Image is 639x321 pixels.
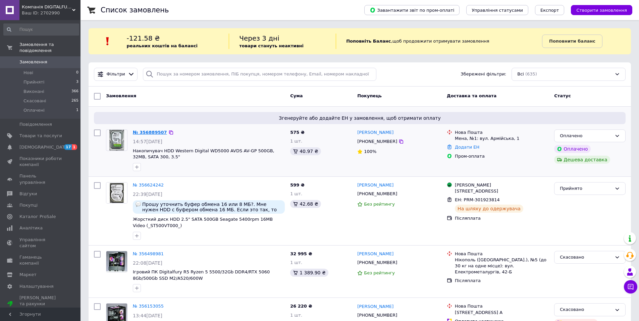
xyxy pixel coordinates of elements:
span: 100% [364,149,376,154]
span: 3 [76,79,78,85]
span: 32 995 ₴ [290,251,312,256]
a: № 356624242 [133,182,164,188]
span: (635) [525,71,537,76]
span: Виконані [23,89,44,95]
span: 14:57[DATE] [133,139,162,144]
span: Замовлення та повідомлення [19,42,81,54]
span: 599 ₴ [290,182,305,188]
span: Замовлення [19,59,47,65]
span: Каталог ProSale [19,214,56,220]
img: Фото товару [106,182,127,203]
span: [PHONE_NUMBER] [357,313,397,318]
div: Нова Пошта [455,251,549,257]
span: 22:08[DATE] [133,260,162,266]
img: :exclamation: [103,36,113,46]
a: № 356153055 [133,304,164,309]
span: 1 [72,144,77,150]
span: Покупці [19,202,38,208]
button: Управління статусами [466,5,528,15]
div: Післяплата [455,278,549,284]
span: ЕН: PRM-301923814 [455,197,500,202]
span: 575 ₴ [290,130,305,135]
span: Управління сайтом [19,237,62,249]
span: Згенеруйте або додайте ЕН у замовлення, щоб отримати оплату [97,115,623,121]
span: 1 [76,107,78,113]
a: Створити замовлення [564,7,632,12]
button: Завантажити звіт по пром-оплаті [364,5,460,15]
span: Аналітика [19,225,43,231]
span: Гаманець компанії [19,254,62,266]
span: Відгуки [19,191,37,197]
span: Панель управління [19,173,62,185]
span: 0 [76,70,78,76]
img: Фото товару [109,130,124,151]
a: [PERSON_NAME] [357,251,393,257]
span: Скасовані [23,98,46,104]
div: , щоб продовжити отримувати замовлення [336,34,542,49]
img: :speech_balloon: [136,202,141,207]
span: Збережені фільтри: [461,71,506,77]
span: [DEMOGRAPHIC_DATA] [19,144,69,150]
div: [PERSON_NAME] [455,182,549,188]
button: Створити замовлення [571,5,632,15]
div: 40.97 ₴ [290,147,321,155]
span: 1 шт. [290,139,302,144]
span: Товари та послуги [19,133,62,139]
a: Фото товару [106,182,127,204]
div: Прийнято [560,185,612,192]
a: [PERSON_NAME] [357,182,393,189]
div: Ваш ID: 2702990 [22,10,81,16]
div: 42.68 ₴ [290,200,321,208]
b: Поповнити баланс [549,39,595,44]
span: Cума [290,93,303,98]
a: Накопичувач HDD Western Digital WD5000 AVDS AV-GP 500GB, 32MB, SATA 300, 3.5" [133,148,274,160]
a: Ігровий ПК Digitalfury R5 Ryzen 5 5500/32Gb DDR4/RTX 5060 8Gb/500Gb SSD M2/A520/600W [133,269,270,281]
span: Маркет [19,272,37,278]
div: Скасовано [560,254,612,261]
a: [PERSON_NAME] [357,304,393,310]
span: Без рейтингу [364,270,395,275]
span: Доставка та оплата [447,93,496,98]
a: Додати ЕН [455,145,479,150]
span: Налаштування [19,283,54,289]
span: Статус [554,93,571,98]
b: реальних коштів на балансі [127,43,198,48]
span: Прийняті [23,79,44,85]
span: 13:44[DATE] [133,313,162,318]
span: Нові [23,70,33,76]
button: Експорт [535,5,565,15]
span: 26 220 ₴ [290,304,312,309]
button: Чат з покупцем [624,280,637,293]
div: Prom мікс 1 000 [19,307,62,313]
span: Компанія DIGITALFURY - виробник ігрових та професійних комп'ютерів класу преміум. [22,4,72,10]
a: Жорсткий диск HDD 2.5" SATA 500GB Seagate 5400rpm 16MB Video (_ST500VT000_) [133,217,273,228]
span: [PHONE_NUMBER] [357,139,397,144]
span: Показники роботи компанії [19,156,62,168]
div: Нікополь ([GEOGRAPHIC_DATA].), №5 (до 30 кг на одне місце): вул. Електрометалургів, 42-Б [455,257,549,275]
span: Прошу уточнить буфер обмена 16 или 8 МБ?. Мне нужен HDD с буфером обмена 16 МБ. Если это так, то ... [142,202,282,212]
span: Покупець [357,93,382,98]
span: [PHONE_NUMBER] [357,191,397,196]
span: Оплачені [23,107,45,113]
a: Фото товару [106,251,127,272]
input: Пошук [3,23,79,36]
div: [STREET_ADDRESS] [455,188,549,194]
div: [STREET_ADDRESS] А [455,310,549,316]
div: 1 389.90 ₴ [290,269,328,277]
b: товари стануть неактивні [239,43,304,48]
a: Поповнити баланс [542,35,602,48]
div: Дешева доставка [554,156,610,164]
h1: Список замовлень [101,6,169,14]
span: Завантажити звіт по пром-оплаті [370,7,454,13]
span: 17 [64,144,72,150]
a: № 356498981 [133,251,164,256]
div: Скасовано [560,306,612,313]
span: 22:39[DATE] [133,192,162,197]
span: Створити замовлення [576,8,627,13]
a: № 356889507 [133,130,167,135]
span: Повідомлення [19,121,52,127]
div: Пром-оплата [455,153,549,159]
